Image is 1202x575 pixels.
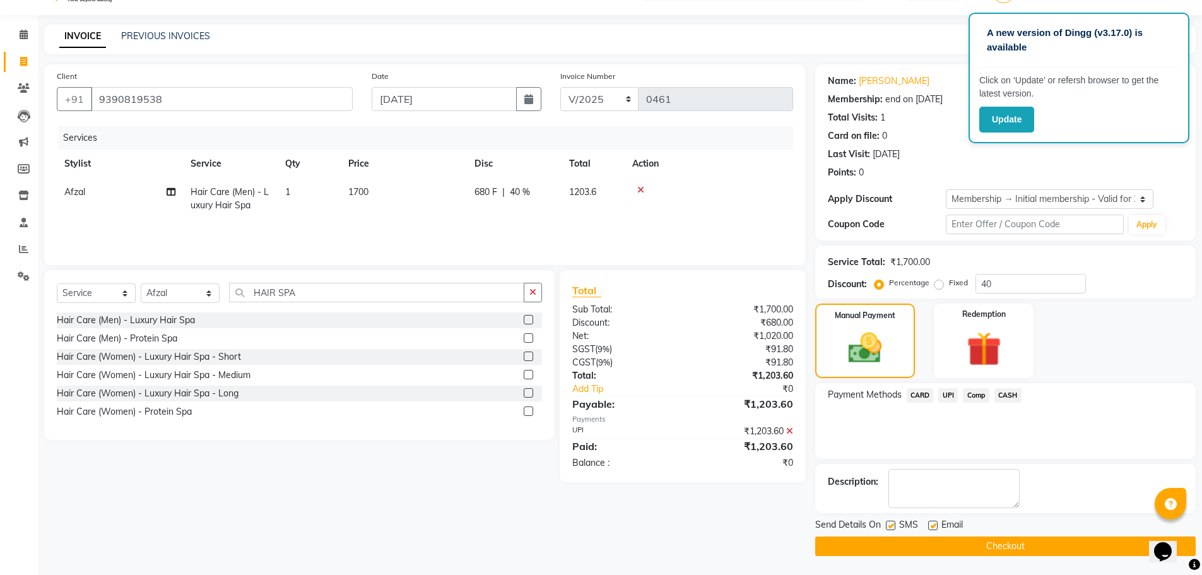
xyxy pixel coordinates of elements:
[828,218,946,231] div: Coupon Code
[563,303,683,316] div: Sub Total:
[91,87,353,111] input: Search by Name/Mobile/Email/Code
[563,316,683,329] div: Discount:
[502,186,505,199] span: |
[562,150,625,178] th: Total
[683,396,803,412] div: ₹1,203.60
[828,256,885,269] div: Service Total:
[873,148,900,161] div: [DATE]
[882,129,887,143] div: 0
[563,329,683,343] div: Net:
[828,193,946,206] div: Apply Discount
[994,388,1022,403] span: CASH
[859,166,864,179] div: 0
[572,414,792,425] div: Payments
[58,126,803,150] div: Services
[57,369,250,382] div: Hair Care (Women) - Luxury Hair Spa - Medium
[815,536,1196,556] button: Checkout
[57,387,239,400] div: Hair Care (Women) - Luxury Hair Spa - Long
[683,425,803,438] div: ₹1,203.60
[598,357,610,367] span: 9%
[285,186,290,198] span: 1
[560,71,615,82] label: Invoice Number
[683,356,803,369] div: ₹91.80
[563,396,683,412] div: Payable:
[683,329,803,343] div: ₹1,020.00
[938,388,958,403] span: UPI
[683,456,803,470] div: ₹0
[859,74,929,88] a: [PERSON_NAME]
[59,25,106,48] a: INVOICE
[899,518,918,534] span: SMS
[1129,215,1165,234] button: Apply
[57,350,241,364] div: Hair Care (Women) - Luxury Hair Spa - Short
[563,369,683,382] div: Total:
[510,186,530,199] span: 40 %
[348,186,368,198] span: 1700
[563,456,683,470] div: Balance :
[563,343,683,356] div: ( )
[828,388,902,401] span: Payment Methods
[828,166,856,179] div: Points:
[683,303,803,316] div: ₹1,700.00
[828,148,870,161] div: Last Visit:
[963,388,989,403] span: Comp
[979,74,1179,100] p: Click on ‘Update’ or refersh browser to get the latest version.
[683,343,803,356] div: ₹91.80
[572,357,596,368] span: CGST
[890,256,930,269] div: ₹1,700.00
[835,310,895,321] label: Manual Payment
[57,332,177,345] div: Hair Care (Men) - Protein Spa
[572,343,595,355] span: SGST
[907,388,934,403] span: CARD
[121,30,210,42] a: PREVIOUS INVOICES
[889,277,929,288] label: Percentage
[57,150,183,178] th: Stylist
[57,87,92,111] button: +91
[880,111,885,124] div: 1
[828,278,867,291] div: Discount:
[563,425,683,438] div: UPI
[229,283,524,302] input: Search or Scan
[885,93,943,106] div: end on [DATE]
[956,328,1012,370] img: _gift.svg
[625,150,793,178] th: Action
[941,518,963,534] span: Email
[563,439,683,454] div: Paid:
[828,111,878,124] div: Total Visits:
[64,186,85,198] span: Afzal
[467,150,562,178] th: Disc
[191,186,269,211] span: Hair Care (Men) - Luxury Hair Spa
[987,26,1171,54] p: A new version of Dingg (v3.17.0) is available
[1149,525,1189,562] iframe: chat widget
[838,329,892,367] img: _cash.svg
[341,150,467,178] th: Price
[949,277,968,288] label: Fixed
[569,186,596,198] span: 1203.6
[828,129,880,143] div: Card on file:
[962,309,1006,320] label: Redemption
[828,74,856,88] div: Name:
[683,316,803,329] div: ₹680.00
[57,405,192,418] div: Hair Care (Women) - Protein Spa
[828,93,883,106] div: Membership:
[57,71,77,82] label: Client
[278,150,341,178] th: Qty
[828,475,878,489] div: Description:
[598,344,610,354] span: 9%
[683,439,803,454] div: ₹1,203.60
[372,71,389,82] label: Date
[183,150,278,178] th: Service
[946,215,1124,234] input: Enter Offer / Coupon Code
[979,107,1034,133] button: Update
[572,284,601,297] span: Total
[683,369,803,382] div: ₹1,203.60
[563,356,683,369] div: ( )
[815,518,881,534] span: Send Details On
[474,186,497,199] span: 680 F
[57,314,195,327] div: Hair Care (Men) - Luxury Hair Spa
[563,382,702,396] a: Add Tip
[703,382,803,396] div: ₹0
